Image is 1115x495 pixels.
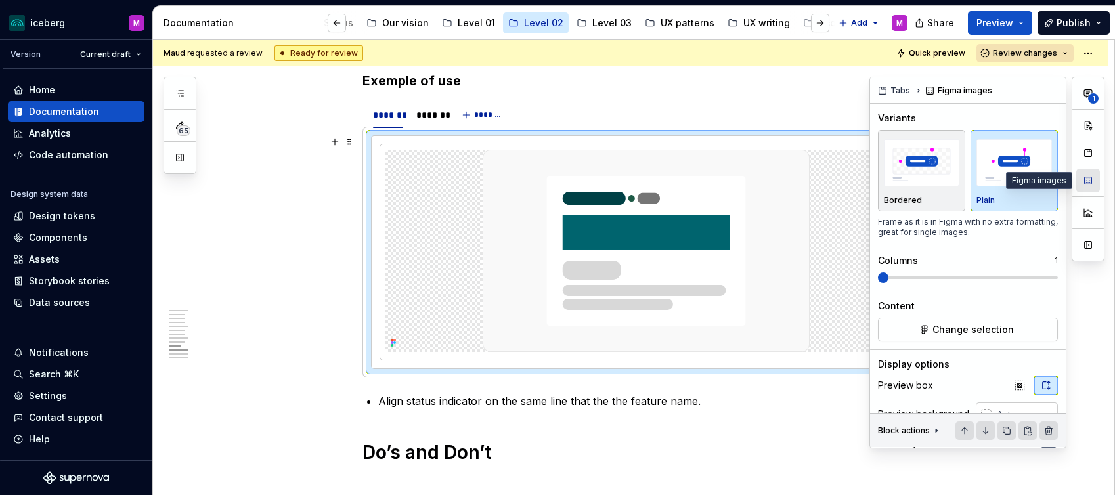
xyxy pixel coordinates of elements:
button: Notifications [8,342,144,363]
div: M [896,18,903,28]
a: Analytics [8,123,144,144]
div: Our vision [382,16,429,30]
div: M [133,18,140,28]
button: Review changes [976,44,1074,62]
div: Level 03 [592,16,632,30]
div: Home [29,83,55,97]
section-item: In card [371,135,921,369]
button: Current draft [74,45,147,64]
a: Level 02 [503,12,569,33]
a: UX writing [722,12,795,33]
div: Documentation [164,16,311,30]
a: Storybook stories [8,270,144,291]
a: Assets [8,249,144,270]
div: Page tree [120,10,626,36]
div: iceberg [30,16,65,30]
div: Search ⌘K [29,368,79,381]
a: Code automation [8,144,144,165]
svg: Supernova Logo [43,471,109,484]
a: Documentation [8,101,144,122]
h1: Do’s and Don’t [362,441,930,464]
span: Maud [164,48,185,58]
span: Current draft [80,49,131,60]
div: Data sources [29,296,90,309]
div: Components [29,231,87,244]
div: Contact support [29,411,103,424]
span: requested a review. [164,48,264,58]
span: Share [927,16,954,30]
div: Notifications [29,346,89,359]
div: Level 01 [458,16,495,30]
button: Share [908,11,963,35]
span: Quick preview [909,48,965,58]
div: Code automation [29,148,108,161]
button: Search ⌘K [8,364,144,385]
div: Level 02 [524,16,563,30]
span: 65 [177,125,190,136]
div: Figma images [1006,172,1072,189]
a: Components [8,227,144,248]
span: Add [851,18,867,28]
p: Align status indicator on the same line that the the feature name. [378,393,930,409]
button: Contact support [8,407,144,428]
span: Preview [976,16,1013,30]
a: Level 01 [437,12,500,33]
span: Publish [1057,16,1091,30]
a: Design tokens [8,205,144,226]
a: Our vision [361,12,434,33]
button: icebergM [3,9,150,37]
div: Design system data [11,189,88,200]
a: UX patterns [640,12,720,33]
button: Preview [968,11,1032,35]
strong: Exemple of use [362,73,461,89]
button: Quick preview [892,44,971,62]
div: UX patterns [661,16,714,30]
button: Publish [1038,11,1110,35]
div: Storybook stories [29,274,110,288]
button: Add [835,14,884,32]
span: Review changes [993,48,1057,58]
div: Assets [29,253,60,266]
div: Settings [29,389,67,402]
a: Home [8,79,144,100]
img: 418c6d47-6da6-4103-8b13-b5999f8989a1.png [9,15,25,31]
div: UX writing [743,16,790,30]
a: Settings [8,385,144,406]
div: Ready for review [274,45,363,61]
div: Help [29,433,50,446]
div: Design tokens [29,209,95,223]
a: Level 03 [571,12,637,33]
a: Data sources [8,292,144,313]
div: Documentation [29,105,99,118]
button: Help [8,429,144,450]
div: Analytics [29,127,71,140]
div: Version [11,49,41,60]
